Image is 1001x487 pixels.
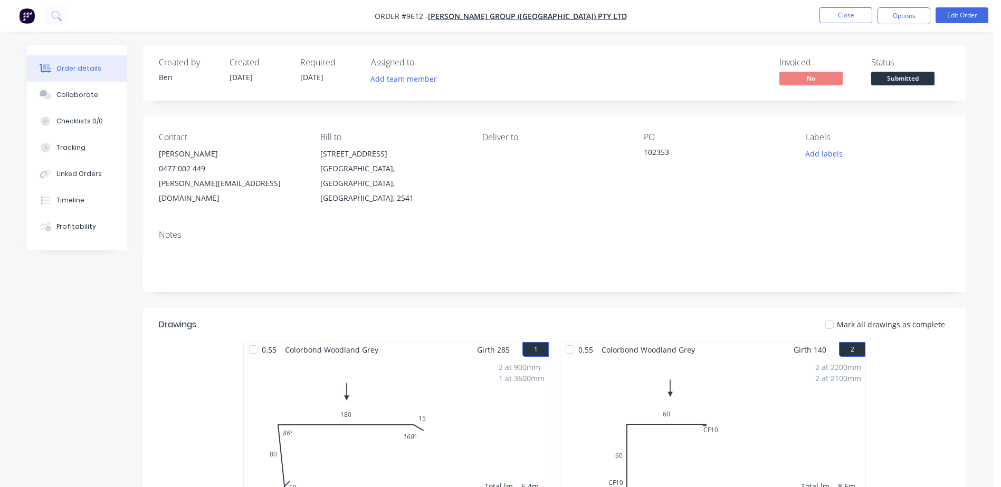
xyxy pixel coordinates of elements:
span: Mark all drawings as complete [837,319,945,330]
div: [GEOGRAPHIC_DATA], [GEOGRAPHIC_DATA], [GEOGRAPHIC_DATA], 2541 [320,161,465,206]
button: 2 [839,342,865,357]
button: Close [819,7,872,23]
div: [PERSON_NAME] [159,147,303,161]
div: [PERSON_NAME][EMAIL_ADDRESS][DOMAIN_NAME] [159,176,303,206]
button: Collaborate [27,82,127,108]
div: Status [871,57,950,67]
span: Girth 285 [477,342,510,357]
button: Profitability [27,213,127,240]
div: Invoiced [779,57,859,67]
div: Collaborate [56,90,98,100]
button: Add team member [365,72,443,86]
div: Labels [806,132,950,142]
div: Linked Orders [56,169,102,179]
div: [STREET_ADDRESS] [320,147,465,161]
button: 1 [522,342,549,357]
div: PO [644,132,788,142]
span: Colorbond Woodland Grey [597,342,699,357]
button: Timeline [27,187,127,213]
button: Order details [27,55,127,82]
span: [DATE] [300,72,323,82]
div: Required [300,57,358,67]
div: Checklists 0/0 [56,116,103,126]
div: [STREET_ADDRESS][GEOGRAPHIC_DATA], [GEOGRAPHIC_DATA], [GEOGRAPHIC_DATA], 2541 [320,147,465,206]
div: 2 at 2100mm [815,373,861,384]
div: Deliver to [482,132,627,142]
span: Order #9612 - [375,11,428,21]
div: Profitability [56,222,96,231]
button: Submitted [871,72,935,87]
div: Contact [159,132,303,142]
span: 0.55 [574,342,597,357]
span: Girth 140 [794,342,826,357]
div: Bill to [320,132,465,142]
div: 2 at 900mm [499,362,545,373]
span: Submitted [871,72,935,85]
div: Ben [159,72,217,83]
button: Checklists 0/0 [27,108,127,134]
button: Tracking [27,134,127,161]
div: Created by [159,57,217,67]
div: Assigned to [371,57,476,67]
div: 1 at 3600mm [499,373,545,384]
div: Created [230,57,288,67]
button: Edit Order [936,7,988,23]
div: Drawings [159,318,196,331]
div: 2 at 2200mm [815,362,861,373]
div: Tracking [56,143,85,152]
img: Factory [19,8,35,24]
button: Add labels [799,147,848,161]
button: Options [878,7,930,24]
span: [DATE] [230,72,253,82]
div: 102353 [644,147,776,161]
a: [PERSON_NAME] Group ([GEOGRAPHIC_DATA]) Pty Ltd [428,11,627,21]
div: 0477 002 449 [159,161,303,176]
div: Notes [159,230,950,240]
div: Timeline [56,196,84,205]
button: Linked Orders [27,161,127,187]
span: No [779,72,843,85]
span: Colorbond Woodland Grey [281,342,383,357]
div: Order details [56,64,101,73]
span: 0.55 [258,342,281,357]
div: [PERSON_NAME]0477 002 449[PERSON_NAME][EMAIL_ADDRESS][DOMAIN_NAME] [159,147,303,206]
button: Add team member [371,72,443,86]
